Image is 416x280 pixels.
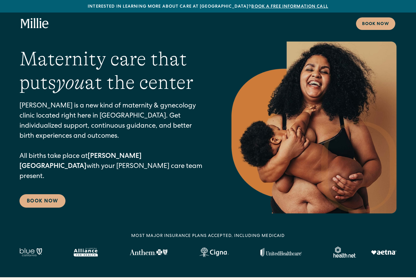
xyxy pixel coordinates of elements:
img: Anthem Logo [129,249,167,255]
div: Book now [362,21,389,27]
img: Smiling mother with her baby in arms, celebrating body positivity and the nurturing bond of postp... [231,42,397,213]
p: [PERSON_NAME] is a new kind of maternity & gynecology clinic located right here in [GEOGRAPHIC_DA... [19,101,207,182]
a: Book now [356,17,395,30]
em: you [56,71,85,93]
a: home [21,18,49,29]
img: United Healthcare logo [260,248,302,256]
a: Book Now [19,194,65,208]
h1: Maternity care that puts at the center [19,47,207,94]
img: Cigna logo [199,247,229,257]
img: Alameda Alliance logo [74,248,98,256]
img: Healthnet logo [333,247,356,258]
a: Book a free information call [251,5,328,9]
img: Blue California logo [19,248,42,256]
div: MOST MAJOR INSURANCE PLANS ACCEPTED, INCLUDING MEDICAID [131,233,285,239]
img: Aetna logo [371,250,397,255]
